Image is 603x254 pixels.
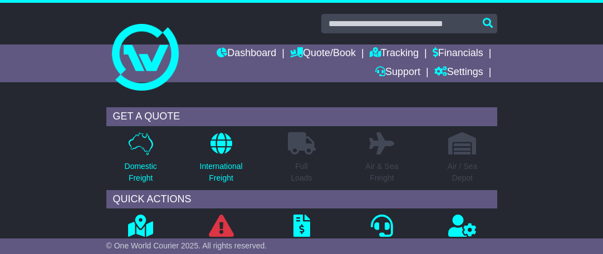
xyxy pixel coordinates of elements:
div: GET A QUOTE [106,107,497,126]
a: Quote/Book [290,44,356,63]
a: InternationalFreight [199,132,243,190]
p: Domestic Freight [125,161,157,184]
a: DomesticFreight [124,132,158,190]
p: Full Loads [288,161,316,184]
a: Financials [433,44,483,63]
a: Settings [434,63,483,82]
p: International Freight [200,161,243,184]
a: Support [375,63,420,82]
p: Air / Sea Depot [447,161,477,184]
div: QUICK ACTIONS [106,190,497,209]
a: Tracking [370,44,419,63]
p: Air & Sea Freight [365,161,398,184]
a: Dashboard [217,44,276,63]
span: © One World Courier 2025. All rights reserved. [106,241,267,250]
